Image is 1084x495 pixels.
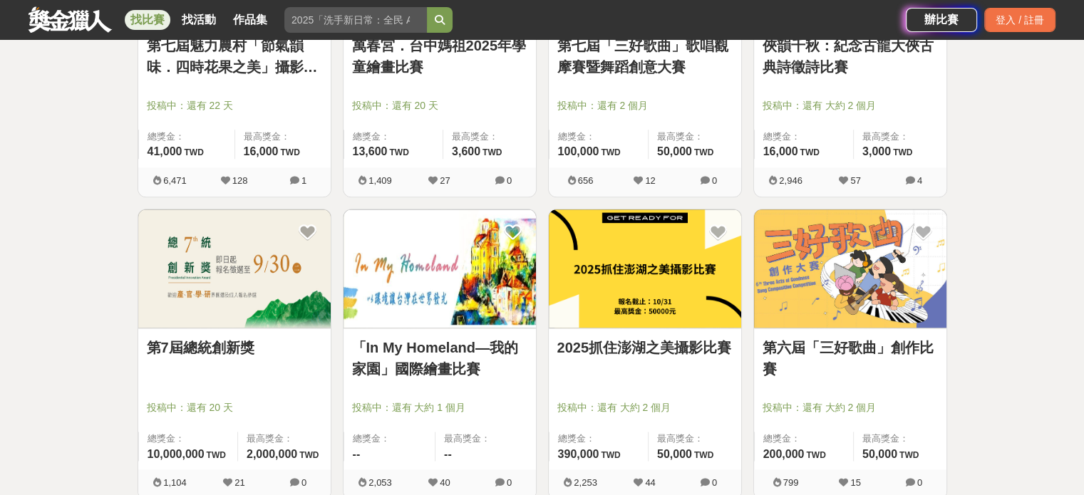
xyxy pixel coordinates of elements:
[353,432,427,446] span: 總獎金：
[352,337,527,380] a: 「In My Homeland—我的家園」國際繪畫比賽
[207,450,226,460] span: TWD
[850,175,860,186] span: 57
[452,130,527,144] span: 最高獎金：
[147,98,322,113] span: 投稿中：還有 22 天
[234,477,244,488] span: 21
[557,400,733,415] span: 投稿中：還有 大約 2 個月
[557,35,733,78] a: 第七屆「三好歌曲」歌唱觀摩賽暨舞蹈創意大賽
[783,477,799,488] span: 799
[247,432,322,446] span: 最高獎金：
[482,147,502,157] span: TWD
[917,175,922,186] span: 4
[284,7,427,33] input: 2025「洗手新日常：全民 ALL IN」洗手歌全台徵選
[444,432,527,446] span: 最高獎金：
[899,450,919,460] span: TWD
[232,175,248,186] span: 128
[148,145,182,157] span: 41,000
[125,10,170,30] a: 找比賽
[440,477,450,488] span: 40
[389,147,408,157] span: TWD
[754,209,946,328] img: Cover Image
[549,209,741,328] img: Cover Image
[299,450,319,460] span: TWD
[601,147,620,157] span: TWD
[558,432,639,446] span: 總獎金：
[763,432,845,446] span: 總獎金：
[353,448,361,460] span: --
[368,477,392,488] span: 2,053
[163,175,187,186] span: 6,471
[244,145,279,157] span: 16,000
[862,145,891,157] span: 3,000
[147,400,322,415] span: 投稿中：還有 20 天
[353,145,388,157] span: 13,600
[906,8,977,32] a: 辦比賽
[893,147,912,157] span: TWD
[147,337,322,358] a: 第7屆總統創新獎
[574,477,597,488] span: 2,253
[712,477,717,488] span: 0
[763,400,938,415] span: 投稿中：還有 大約 2 個月
[557,98,733,113] span: 投稿中：還有 2 個月
[558,448,599,460] span: 390,000
[862,130,938,144] span: 最高獎金：
[712,175,717,186] span: 0
[557,337,733,358] a: 2025抓住澎湖之美攝影比賽
[147,35,322,78] a: 第七屆魅力農村「節氣韻味．四時花果之美」攝影比賽
[800,147,819,157] span: TWD
[163,477,187,488] span: 1,104
[763,145,798,157] span: 16,000
[763,337,938,380] a: 第六屆「三好歌曲」創作比賽
[645,477,655,488] span: 44
[440,175,450,186] span: 27
[344,209,536,328] img: Cover Image
[176,10,222,30] a: 找活動
[138,209,331,328] img: Cover Image
[148,448,205,460] span: 10,000,000
[779,175,802,186] span: 2,946
[352,400,527,415] span: 投稿中：還有 大約 1 個月
[507,477,512,488] span: 0
[657,432,733,446] span: 最高獎金：
[444,448,452,460] span: --
[763,98,938,113] span: 投稿中：還有 大約 2 個月
[917,477,922,488] span: 0
[763,130,845,144] span: 總獎金：
[850,477,860,488] span: 15
[862,448,897,460] span: 50,000
[280,147,299,157] span: TWD
[694,147,713,157] span: TWD
[657,145,692,157] span: 50,000
[578,175,594,186] span: 656
[184,147,203,157] span: TWD
[227,10,273,30] a: 作品集
[148,130,226,144] span: 總獎金：
[301,477,306,488] span: 0
[244,130,322,144] span: 最高獎金：
[763,35,938,78] a: 俠韻千秋：紀念古龍大俠古典詩徵詩比賽
[601,450,620,460] span: TWD
[558,130,639,144] span: 總獎金：
[645,175,655,186] span: 12
[862,432,938,446] span: 最高獎金：
[657,130,733,144] span: 最高獎金：
[148,432,229,446] span: 總獎金：
[507,175,512,186] span: 0
[694,450,713,460] span: TWD
[368,175,392,186] span: 1,409
[558,145,599,157] span: 100,000
[452,145,480,157] span: 3,600
[352,98,527,113] span: 投稿中：還有 20 天
[301,175,306,186] span: 1
[763,448,805,460] span: 200,000
[806,450,825,460] span: TWD
[352,35,527,78] a: 萬春宮．台中媽祖2025年學童繪畫比賽
[353,130,434,144] span: 總獎金：
[984,8,1055,32] div: 登入 / 註冊
[657,448,692,460] span: 50,000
